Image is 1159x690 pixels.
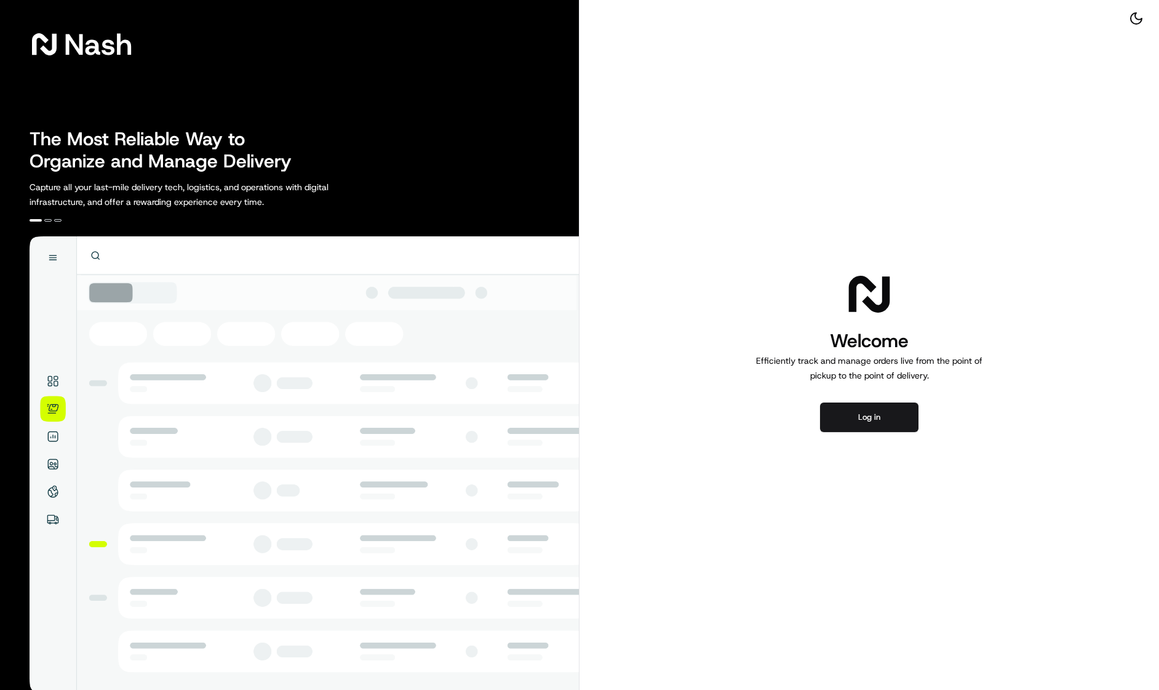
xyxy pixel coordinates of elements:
[820,403,918,432] button: Log in
[64,32,132,57] span: Nash
[751,353,987,383] p: Efficiently track and manage orders live from the point of pickup to the point of delivery.
[30,128,305,172] h2: The Most Reliable Way to Organize and Manage Delivery
[30,180,384,209] p: Capture all your last-mile delivery tech, logistics, and operations with digital infrastructure, ...
[751,329,987,353] h1: Welcome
